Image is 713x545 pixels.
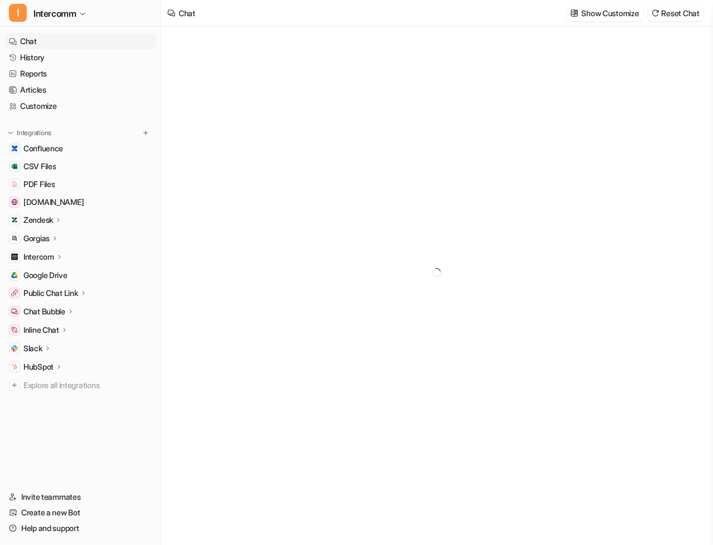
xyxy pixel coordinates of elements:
img: CSV Files [11,163,18,170]
span: [DOMAIN_NAME] [23,197,84,208]
a: www.helpdesk.com[DOMAIN_NAME] [4,194,156,210]
p: Inline Chat [23,324,59,336]
span: Explore all integrations [23,376,151,394]
a: ConfluenceConfluence [4,141,156,156]
p: Show Customize [582,7,639,19]
a: Invite teammates [4,489,156,505]
span: CSV Files [23,161,56,172]
p: Zendesk [23,214,53,226]
a: Explore all integrations [4,377,156,393]
a: Google DriveGoogle Drive [4,267,156,283]
button: Show Customize [567,5,644,21]
span: PDF Files [23,179,55,190]
span: Confluence [23,143,63,154]
p: HubSpot [23,361,54,372]
img: Gorgias [11,235,18,242]
img: Chat Bubble [11,308,18,315]
button: Integrations [4,127,55,138]
img: Confluence [11,145,18,152]
div: Chat [179,7,195,19]
span: Intercomm [34,6,76,21]
p: Public Chat Link [23,288,78,299]
span: I [9,4,27,22]
img: Google Drive [11,272,18,279]
p: Intercom [23,251,54,262]
span: Google Drive [23,270,68,281]
p: Gorgias [23,233,50,244]
p: Integrations [17,128,51,137]
a: Create a new Bot [4,505,156,520]
a: Help and support [4,520,156,536]
button: Reset Chat [648,5,704,21]
a: Articles [4,82,156,98]
img: Public Chat Link [11,290,18,297]
img: Intercom [11,254,18,260]
img: expand menu [7,129,15,137]
img: customize [571,9,578,17]
img: Slack [11,345,18,352]
img: HubSpot [11,364,18,370]
img: reset [652,9,659,17]
a: PDF FilesPDF Files [4,176,156,192]
a: CSV FilesCSV Files [4,159,156,174]
img: Zendesk [11,217,18,223]
p: Slack [23,343,42,354]
img: Inline Chat [11,327,18,333]
a: History [4,50,156,65]
img: PDF Files [11,181,18,188]
img: menu_add.svg [142,129,150,137]
a: Chat [4,34,156,49]
img: www.helpdesk.com [11,199,18,205]
img: explore all integrations [9,380,20,391]
p: Chat Bubble [23,306,65,317]
a: Reports [4,66,156,82]
a: Customize [4,98,156,114]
